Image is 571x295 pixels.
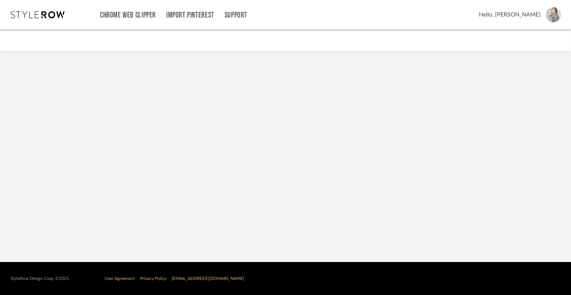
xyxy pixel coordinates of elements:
[479,10,541,19] span: Hello, [PERSON_NAME]
[105,276,135,281] a: User Agreement
[166,12,214,18] a: Import Pinterest
[140,276,166,281] a: Privacy Policy
[546,7,561,22] img: avatar
[100,12,156,18] a: Chrome Web Clipper
[11,276,69,281] div: StyleRow Design Corp. ©2025
[172,276,244,281] a: [EMAIL_ADDRESS][DOMAIN_NAME]
[225,12,247,18] a: Support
